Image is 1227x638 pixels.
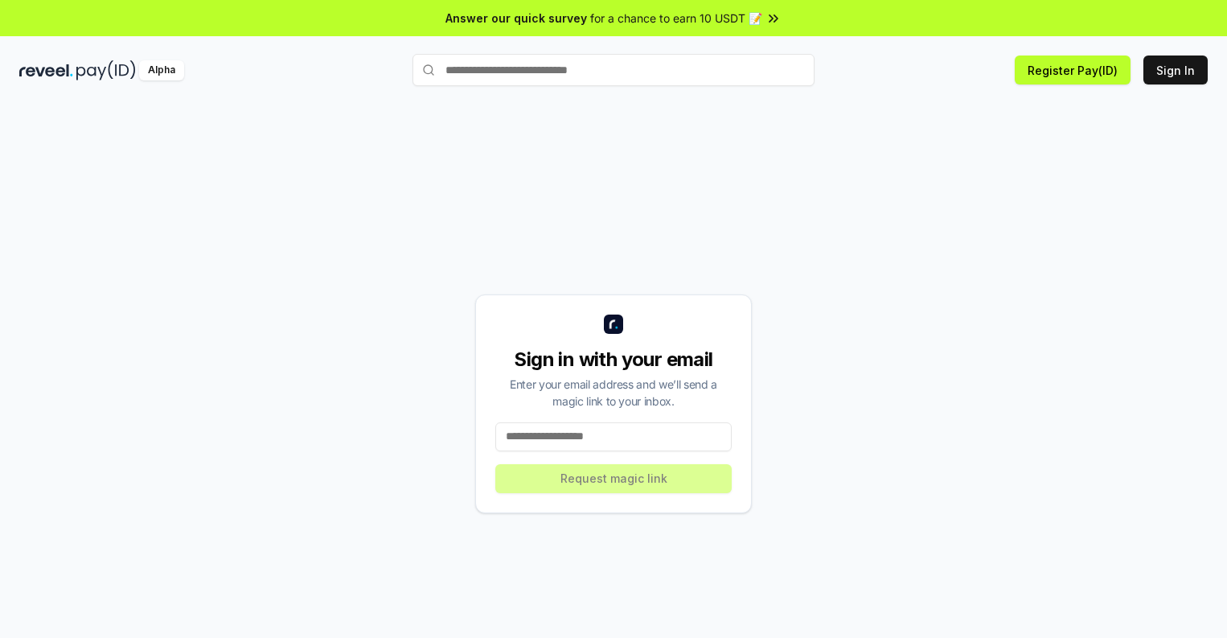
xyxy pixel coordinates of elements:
div: Enter your email address and we’ll send a magic link to your inbox. [495,376,732,410]
img: reveel_dark [19,60,73,80]
div: Sign in with your email [495,347,732,373]
span: Answer our quick survey [445,10,587,27]
img: pay_id [76,60,136,80]
button: Sign In [1143,56,1208,84]
img: logo_small [604,315,623,334]
span: for a chance to earn 10 USDT 📝 [590,10,762,27]
div: Alpha [139,60,184,80]
button: Register Pay(ID) [1015,56,1131,84]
